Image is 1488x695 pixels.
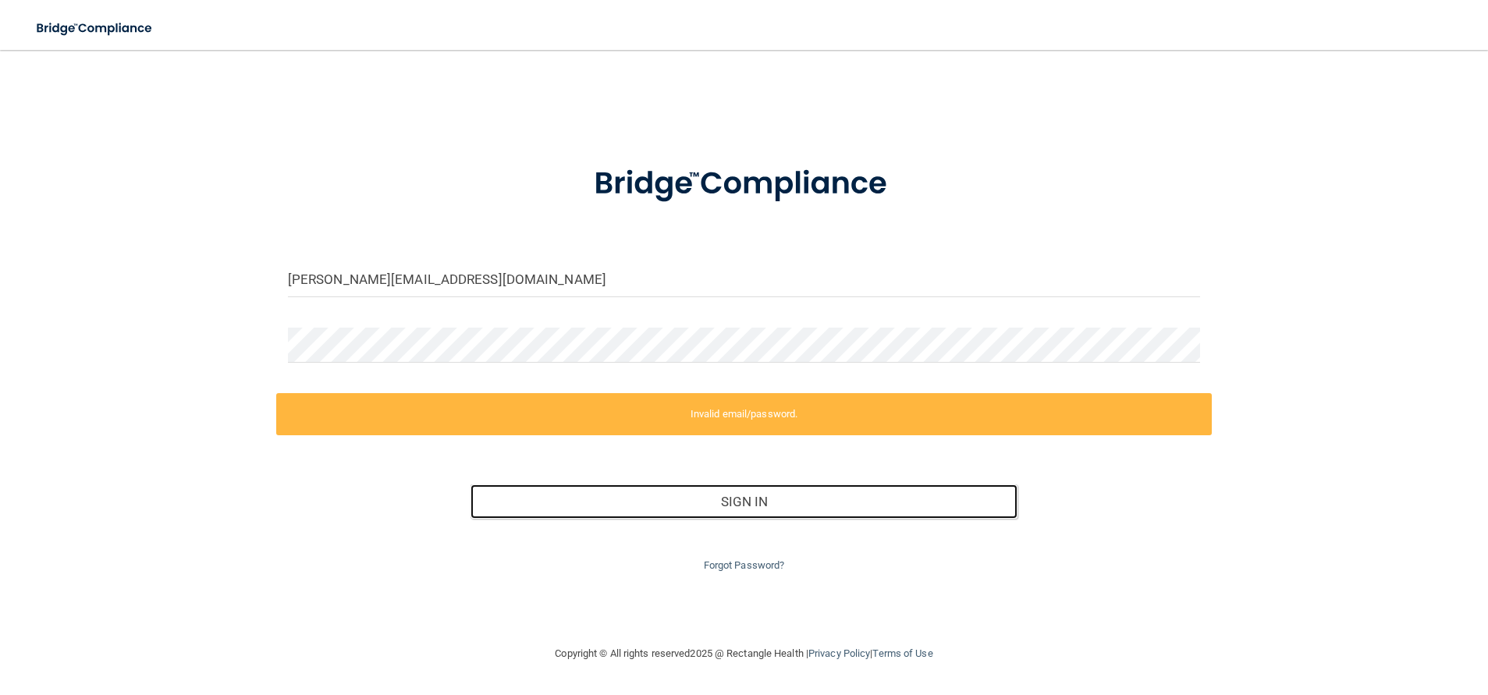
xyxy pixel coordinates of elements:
[1218,584,1469,647] iframe: Drift Widget Chat Controller
[288,262,1200,297] input: Email
[460,629,1029,679] div: Copyright © All rights reserved 2025 @ Rectangle Health | |
[872,647,932,659] a: Terms of Use
[808,647,870,659] a: Privacy Policy
[23,12,167,44] img: bridge_compliance_login_screen.278c3ca4.svg
[562,144,925,225] img: bridge_compliance_login_screen.278c3ca4.svg
[471,484,1018,519] button: Sign In
[276,393,1212,435] label: Invalid email/password.
[704,559,785,571] a: Forgot Password?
